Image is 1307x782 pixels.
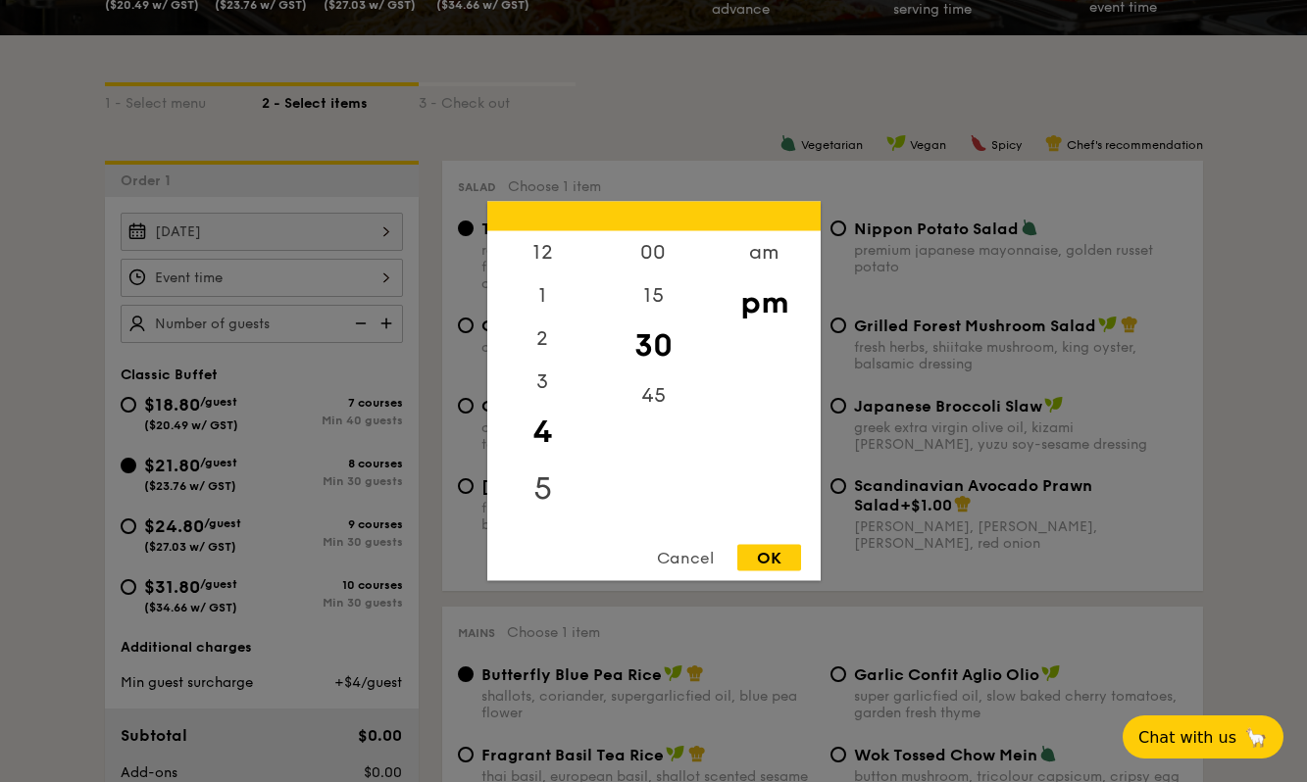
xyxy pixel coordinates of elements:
[487,461,598,517] div: 5
[598,274,709,318] div: 15
[598,374,709,417] div: 45
[637,545,733,571] div: Cancel
[1244,726,1268,749] span: 🦙
[487,404,598,461] div: 4
[487,274,598,318] div: 1
[487,231,598,274] div: 12
[487,517,598,561] div: 6
[737,545,801,571] div: OK
[487,361,598,404] div: 3
[1123,715,1283,758] button: Chat with us🦙
[1138,728,1236,747] span: Chat with us
[487,318,598,361] div: 2
[709,274,820,331] div: pm
[598,318,709,374] div: 30
[598,231,709,274] div: 00
[709,231,820,274] div: am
